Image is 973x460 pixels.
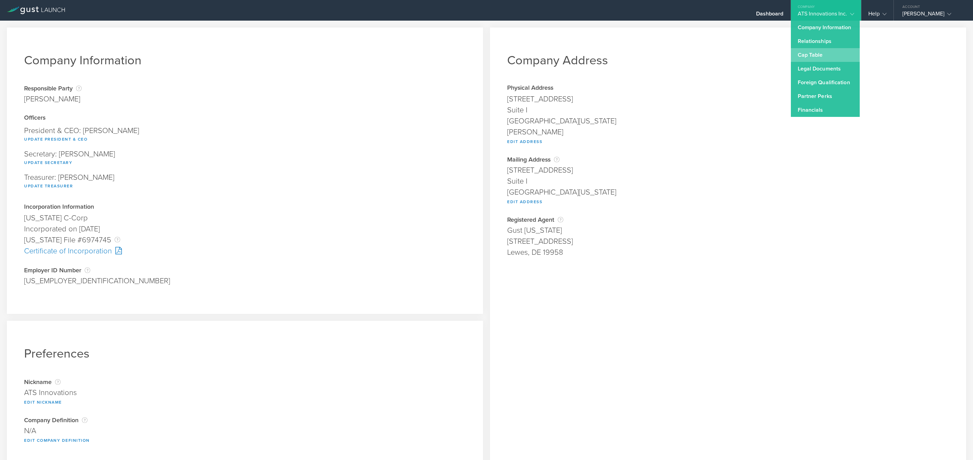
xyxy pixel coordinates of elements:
[24,346,466,361] h1: Preferences
[24,212,466,223] div: [US_STATE] C-Corp
[24,398,62,406] button: Edit Nickname
[868,10,887,21] div: Help
[24,417,466,424] div: Company Definition
[507,247,949,258] div: Lewes, DE 19958
[24,147,466,170] div: Secretary: [PERSON_NAME]
[507,116,949,127] div: [GEOGRAPHIC_DATA][US_STATE]
[507,138,542,146] button: Edit Address
[24,267,466,274] div: Employer ID Number
[24,387,466,398] div: ATS Innovations
[507,94,949,105] div: [STREET_ADDRESS]
[24,234,466,245] div: [US_STATE] File #6974745
[507,156,949,163] div: Mailing Address
[24,85,82,92] div: Responsible Party
[507,165,949,176] div: [STREET_ADDRESS]
[507,216,949,223] div: Registered Agent
[24,245,466,256] div: Certificate of Incorporation
[24,436,90,445] button: Edit Company Definition
[507,198,542,206] button: Edit Address
[507,53,949,68] h1: Company Address
[24,123,466,147] div: President & CEO: [PERSON_NAME]
[24,204,466,211] div: Incorporation Information
[24,53,466,68] h1: Company Information
[24,182,73,190] button: Update Treasurer
[24,379,466,385] div: Nickname
[756,10,784,21] div: Dashboard
[24,158,72,167] button: Update Secretary
[24,425,466,436] div: N/A
[24,223,466,234] div: Incorporated on [DATE]
[24,94,82,105] div: [PERSON_NAME]
[507,85,949,92] div: Physical Address
[507,127,949,138] div: [PERSON_NAME]
[939,427,973,460] iframe: Chat Widget
[798,10,854,21] div: ATS Innovations Inc.
[24,170,466,194] div: Treasurer: [PERSON_NAME]
[902,10,961,21] div: [PERSON_NAME]
[507,187,949,198] div: [GEOGRAPHIC_DATA][US_STATE]
[507,105,949,116] div: Suite I
[507,236,949,247] div: [STREET_ADDRESS]
[24,135,87,143] button: Update President & CEO
[507,225,949,236] div: Gust [US_STATE]
[24,115,466,122] div: Officers
[24,275,466,286] div: [US_EMPLOYER_IDENTIFICATION_NUMBER]
[507,176,949,187] div: Suite I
